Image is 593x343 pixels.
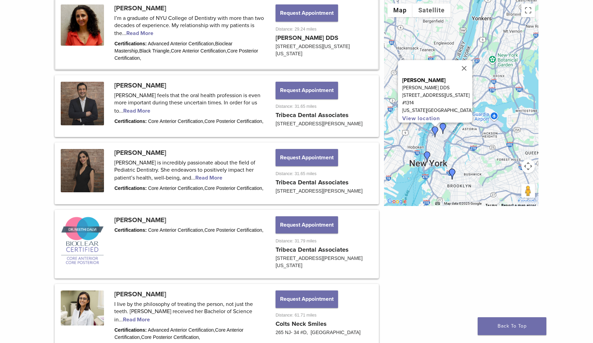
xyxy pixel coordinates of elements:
button: Request Appointment [276,82,338,99]
a: Open this area in Google Maps (opens a new window) [386,197,408,206]
a: Back To Top [478,317,546,335]
p: [PERSON_NAME] [402,77,473,84]
a: Report a map error [501,203,536,207]
span: Map data ©2025 Google [444,202,481,205]
button: Request Appointment [276,290,338,308]
p: [PERSON_NAME] DDS [402,84,473,92]
p: #1314 [402,99,473,107]
button: Toggle fullscreen view [521,3,535,17]
div: Dr. Julie Hassid [438,123,449,134]
div: Dr. Nina Kiani [430,126,441,137]
div: Dr. Neethi Dalvi [422,151,433,162]
button: Request Appointment [276,4,338,22]
button: Request Appointment [276,149,338,166]
button: Show satellite imagery [412,3,451,17]
p: [STREET_ADDRESS][US_STATE] [402,92,473,99]
button: Close [456,60,473,77]
button: Request Appointment [276,216,338,233]
p: [US_STATE][GEOGRAPHIC_DATA] [402,107,473,114]
a: View location [402,115,440,122]
a: Terms [486,203,497,207]
button: Drag Pegman onto the map to open Street View [521,184,535,198]
button: Map camera controls [521,159,535,173]
button: Keyboard shortcuts [435,201,440,206]
img: Google [386,197,408,206]
button: Show street map [387,3,412,17]
div: Dr. Sara Shahi [447,169,458,180]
